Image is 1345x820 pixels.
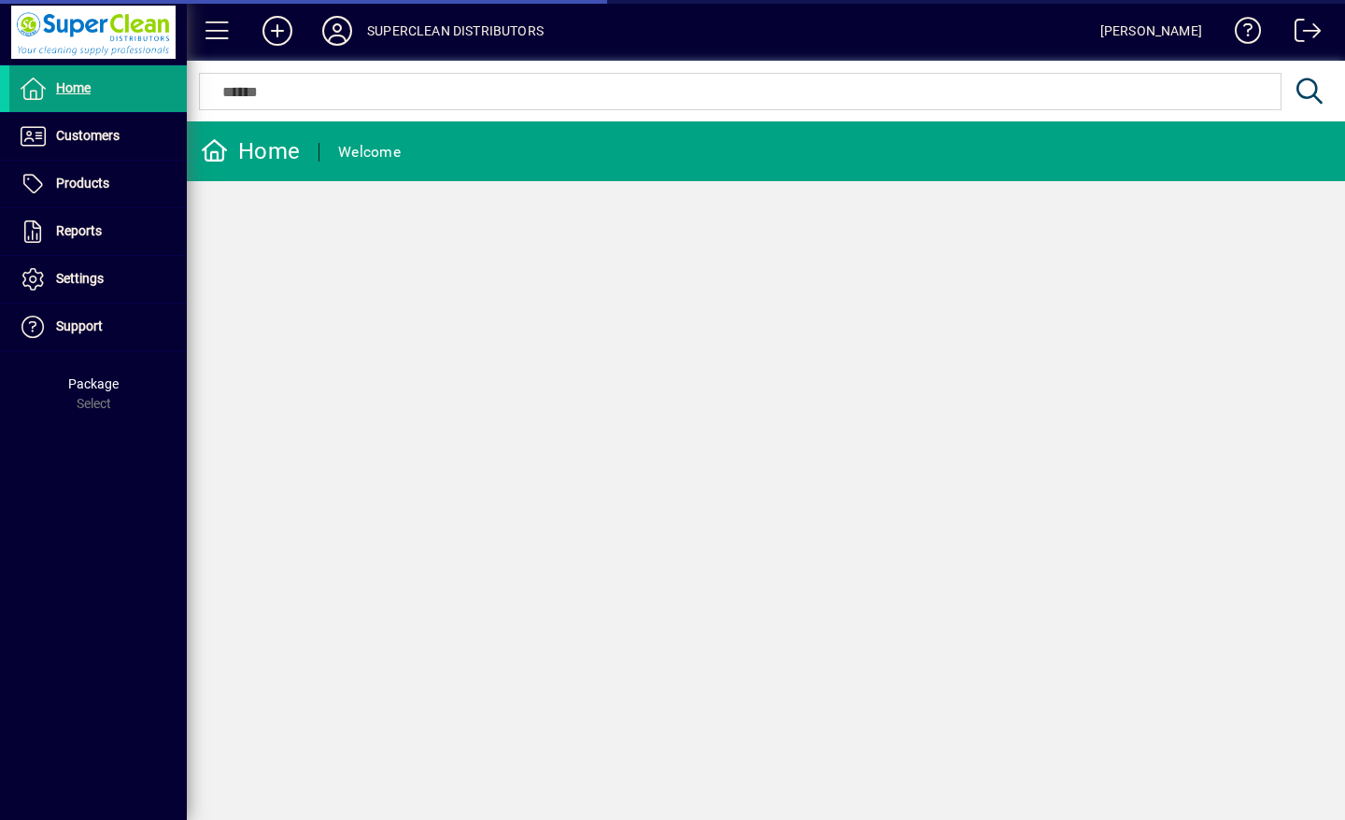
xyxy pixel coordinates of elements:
[56,80,91,95] span: Home
[307,14,367,48] button: Profile
[201,136,300,166] div: Home
[338,137,401,167] div: Welcome
[56,223,102,238] span: Reports
[9,256,187,303] a: Settings
[1221,4,1262,64] a: Knowledge Base
[9,208,187,255] a: Reports
[56,176,109,191] span: Products
[367,16,544,46] div: SUPERCLEAN DISTRIBUTORS
[1100,16,1202,46] div: [PERSON_NAME]
[56,128,120,143] span: Customers
[9,304,187,350] a: Support
[56,271,104,286] span: Settings
[248,14,307,48] button: Add
[68,376,119,391] span: Package
[9,161,187,207] a: Products
[9,113,187,160] a: Customers
[56,318,103,333] span: Support
[1281,4,1322,64] a: Logout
